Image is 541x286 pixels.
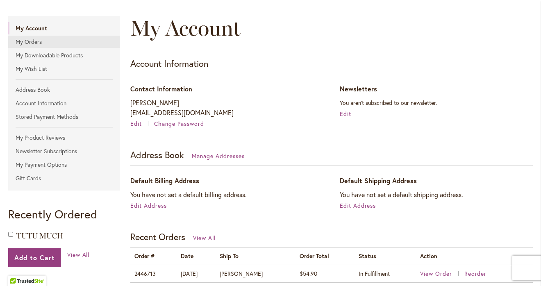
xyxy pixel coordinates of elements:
[340,176,417,185] span: Default Shipping Address
[8,22,120,34] strong: My Account
[8,172,120,184] a: Gift Cards
[8,63,120,75] a: My Wish List
[130,84,192,93] span: Contact Information
[340,98,533,108] p: You aren't subscribed to our newsletter.
[130,231,185,243] strong: Recent Orders
[300,270,317,277] span: $54.90
[130,247,176,265] th: Order #
[130,120,152,127] a: Edit
[14,253,55,262] span: Add to Cart
[193,234,216,242] a: View All
[130,120,142,127] span: Edit
[355,247,416,265] th: Status
[8,159,120,171] a: My Payment Options
[67,251,90,259] a: View All
[8,49,120,61] a: My Downloadable Products
[8,111,120,123] a: Stored Payment Methods
[8,84,120,96] a: Address Book
[154,120,204,127] a: Change Password
[420,270,463,277] a: View Order
[130,149,184,161] strong: Address Book
[130,190,323,200] address: You have not set a default billing address.
[16,232,63,241] a: TUTU MUCH
[340,110,351,118] a: Edit
[130,202,167,209] a: Edit Address
[130,57,208,69] strong: Account Information
[464,270,487,277] a: Reorder
[8,97,120,109] a: Account Information
[6,257,29,280] iframe: Launch Accessibility Center
[8,207,97,222] strong: Recently Ordered
[340,202,376,209] a: Edit Address
[8,145,120,157] a: Newsletter Subscriptions
[8,248,61,267] button: Add to Cart
[192,152,245,160] a: Manage Addresses
[340,190,533,200] address: You have not set a default shipping address.
[420,270,452,277] span: View Order
[177,247,216,265] th: Date
[216,247,296,265] th: Ship To
[296,247,355,265] th: Order Total
[216,265,296,282] td: [PERSON_NAME]
[340,84,377,93] span: Newsletters
[177,265,216,282] td: [DATE]
[130,98,323,118] p: [PERSON_NAME] [EMAIL_ADDRESS][DOMAIN_NAME]
[130,265,176,282] td: 2446713
[130,15,241,41] span: My Account
[130,176,199,185] span: Default Billing Address
[8,36,120,48] a: My Orders
[416,247,533,265] th: Action
[8,132,120,144] a: My Product Reviews
[355,265,416,282] td: In Fulfillment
